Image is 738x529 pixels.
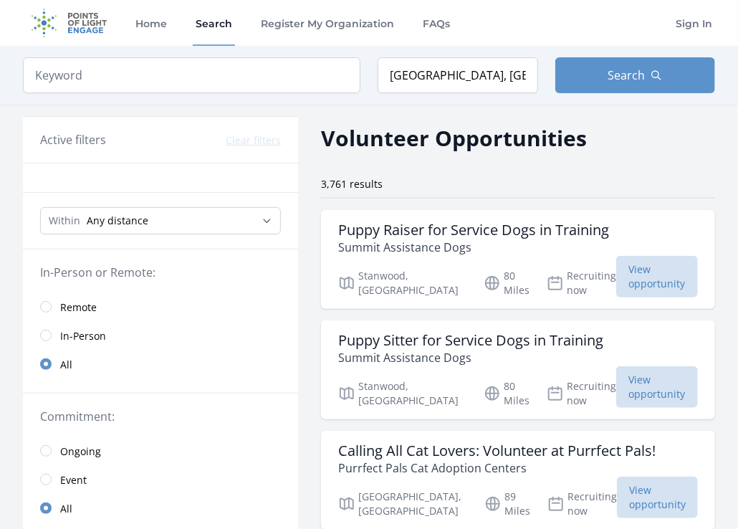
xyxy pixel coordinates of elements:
[338,349,603,366] p: Summit Assistance Dogs
[60,300,97,315] span: Remote
[338,379,466,408] p: Stanwood, [GEOGRAPHIC_DATA]
[616,256,698,297] span: View opportunity
[321,177,383,191] span: 3,761 results
[617,477,698,518] span: View opportunity
[338,459,656,477] p: Purrfect Pals Cat Adoption Centers
[338,269,466,297] p: Stanwood, [GEOGRAPHIC_DATA]
[608,67,645,84] span: Search
[321,210,715,309] a: Puppy Raiser for Service Dogs in Training Summit Assistance Dogs Stanwood, [GEOGRAPHIC_DATA] 80 M...
[23,292,298,321] a: Remote
[616,366,698,408] span: View opportunity
[40,207,281,234] select: Search Radius
[484,379,529,408] p: 80 Miles
[338,332,603,349] h3: Puppy Sitter for Service Dogs in Training
[60,329,106,343] span: In-Person
[40,264,281,281] legend: In-Person or Remote:
[23,494,298,523] a: All
[40,131,106,148] h3: Active filters
[338,442,656,459] h3: Calling All Cat Lovers: Volunteer at Purrfect Pals!
[23,350,298,378] a: All
[40,408,281,425] legend: Commitment:
[484,490,530,518] p: 89 Miles
[226,133,281,148] button: Clear filters
[321,320,715,419] a: Puppy Sitter for Service Dogs in Training Summit Assistance Dogs Stanwood, [GEOGRAPHIC_DATA] 80 M...
[547,269,616,297] p: Recruiting now
[60,358,72,372] span: All
[23,321,298,350] a: In-Person
[60,473,87,487] span: Event
[338,239,609,256] p: Summit Assistance Dogs
[547,490,617,518] p: Recruiting now
[338,221,609,239] h3: Puppy Raiser for Service Dogs in Training
[555,57,716,93] button: Search
[23,465,298,494] a: Event
[23,437,298,465] a: Ongoing
[23,57,360,93] input: Keyword
[60,444,101,459] span: Ongoing
[484,269,529,297] p: 80 Miles
[321,122,587,154] h2: Volunteer Opportunities
[338,490,467,518] p: [GEOGRAPHIC_DATA], [GEOGRAPHIC_DATA]
[378,57,538,93] input: Location
[547,379,616,408] p: Recruiting now
[60,502,72,516] span: All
